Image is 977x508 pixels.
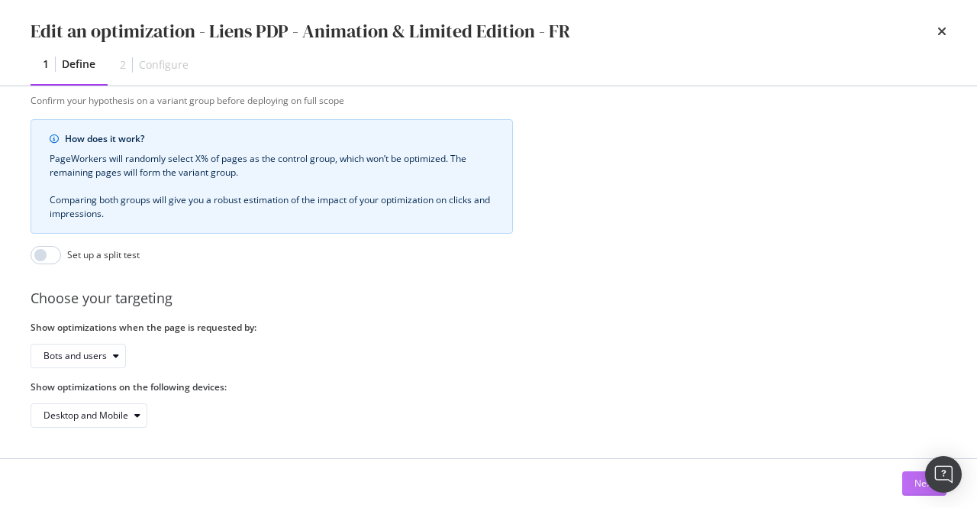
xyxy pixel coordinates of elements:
button: Bots and users [31,344,126,368]
div: PageWorkers will randomly select X% of pages as the control group, which won’t be optimized. The ... [50,152,494,221]
div: Next [914,477,934,490]
label: Show optimizations on the following devices: [31,380,513,393]
div: Configure [139,57,189,73]
div: 2 [120,57,126,73]
button: Desktop and Mobile [31,403,147,428]
div: times [937,18,946,44]
div: 1 [43,57,49,72]
div: Bots and users [44,351,107,361]
button: Next [902,471,946,496]
div: Open Intercom Messenger [925,456,962,493]
div: Edit an optimization - Liens PDP - Animation & Limited Edition - FR [31,18,570,44]
div: How does it work? [65,132,494,146]
div: Set up a split test [67,248,140,261]
div: info banner [31,119,513,234]
div: Desktop and Mobile [44,411,128,420]
div: Define [62,57,95,72]
label: Show optimizations when the page is requested by: [31,321,513,334]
